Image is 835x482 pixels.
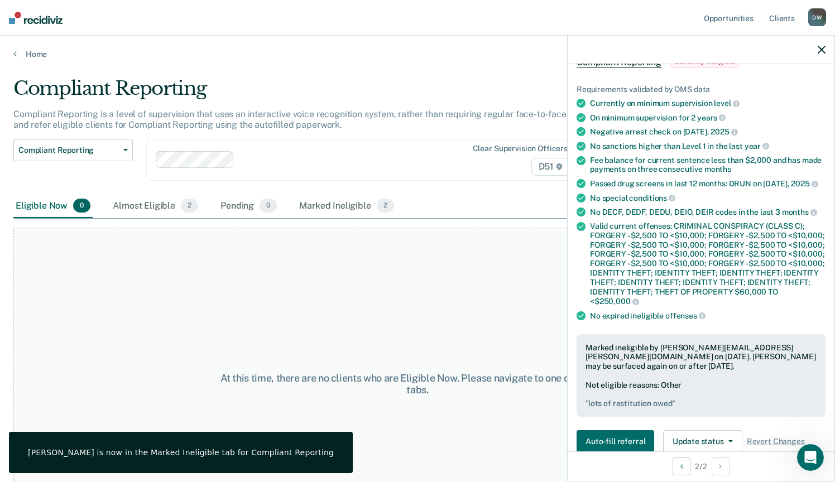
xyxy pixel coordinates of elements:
[586,380,817,408] div: Not eligible reasons: Other
[629,194,675,203] span: conditions
[111,194,200,219] div: Almost Eligible
[663,430,742,452] button: Update status
[218,194,279,219] div: Pending
[577,430,654,452] button: Auto-fill referral
[73,199,90,213] span: 0
[808,8,826,26] div: D W
[714,99,739,108] span: level
[297,194,396,219] div: Marked Ineligible
[590,98,826,108] div: Currently on minimum supervision
[590,113,826,123] div: On minimum supervision for 2
[712,457,730,475] button: Next Opportunity
[216,372,620,396] div: At this time, there are no clients who are Eligible Now. Please navigate to one of the other tabs.
[590,221,826,306] div: Valid current offenses: CRIMINAL CONSPIRACY (CLASS C); FORGERY - $2,500 TO <$10,000; FORGERY - $2...
[791,179,818,188] span: 2025
[711,127,737,136] span: 2025
[577,57,661,68] span: Compliant Reporting
[531,158,570,176] span: D51
[782,208,817,216] span: months
[13,49,822,59] a: Home
[586,343,817,371] div: Marked ineligible by [PERSON_NAME][EMAIL_ADDRESS][PERSON_NAME][DOMAIN_NAME] on [DATE]. [PERSON_NA...
[797,444,824,471] iframe: Intercom live chat
[568,451,834,481] div: 2 / 2
[13,109,637,130] p: Compliant Reporting is a level of supervision that uses an interactive voice recognition system, ...
[747,437,805,446] span: Revert Changes
[590,179,826,189] div: Passed drug screens in last 12 months: DRUN on [DATE],
[13,77,640,109] div: Compliant Reporting
[704,165,731,173] span: months
[590,207,826,217] div: No DECF, DEDF, DEDU, DEIO, DEIR codes in the last 3
[665,311,706,320] span: offenses
[673,457,690,475] button: Previous Opportunity
[745,142,769,151] span: year
[577,430,659,452] a: Navigate to form link
[590,297,639,306] span: <$250,000
[577,85,826,94] div: Requirements validated by OMS data
[260,199,277,213] span: 0
[590,193,826,203] div: No special
[590,311,826,321] div: No expired ineligible
[590,141,826,151] div: No sanctions higher than Level 1 in the last
[181,199,198,213] span: 2
[9,12,63,24] img: Recidiviz
[18,146,119,155] span: Compliant Reporting
[697,113,726,122] span: years
[28,447,334,457] div: [PERSON_NAME] is now in the Marked Ineligible tab for Compliant Reporting
[13,194,93,219] div: Eligible Now
[377,199,394,213] span: 2
[590,156,826,175] div: Fee balance for current sentence less than $2,000 and has made payments on three consecutive
[473,144,568,153] div: Clear supervision officers
[586,399,817,408] pre: " lots of restitution owed "
[590,127,826,137] div: Negative arrest check on [DATE],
